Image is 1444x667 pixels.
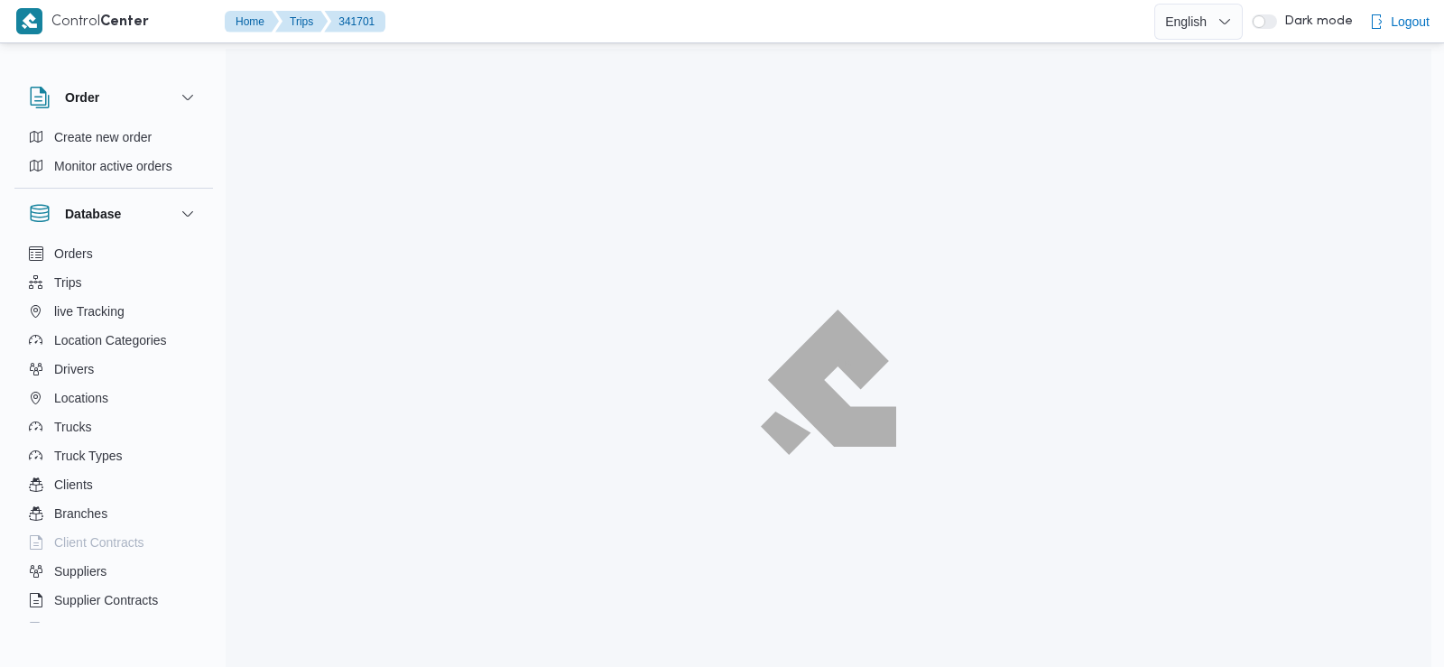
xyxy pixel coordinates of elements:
button: Monitor active orders [22,152,206,181]
button: Truck Types [22,441,206,470]
img: X8yXhbKr1z7QwAAAABJRU5ErkJggg== [16,8,42,34]
button: Clients [22,470,206,499]
span: Locations [54,387,108,409]
h3: Order [65,87,99,108]
button: Trips [275,11,328,32]
span: Client Contracts [54,532,144,553]
button: live Tracking [22,297,206,326]
div: Order [14,123,213,188]
button: Create new order [22,123,206,152]
button: Order [29,87,199,108]
button: Locations [22,384,206,412]
span: Suppliers [54,560,106,582]
span: Clients [54,474,93,496]
button: Drivers [22,355,206,384]
span: Supplier Contracts [54,589,158,611]
button: Home [225,11,279,32]
span: Logout [1391,11,1430,32]
button: Trucks [22,412,206,441]
h3: Database [65,203,121,225]
span: Location Categories [54,329,167,351]
img: ILLA Logo [771,320,886,443]
span: Trucks [54,416,91,438]
span: Orders [54,243,93,264]
span: Branches [54,503,107,524]
span: Devices [54,618,99,640]
button: Client Contracts [22,528,206,557]
button: Devices [22,615,206,644]
b: Center [100,15,149,29]
div: Database [14,239,213,630]
span: Trips [54,272,82,293]
span: Dark mode [1277,14,1353,29]
button: Orders [22,239,206,268]
span: Drivers [54,358,94,380]
button: Database [29,203,199,225]
button: Logout [1362,4,1437,40]
button: 341701 [324,11,385,32]
span: live Tracking [54,301,125,322]
span: Monitor active orders [54,155,172,177]
span: Create new order [54,126,152,148]
button: Supplier Contracts [22,586,206,615]
button: Trips [22,268,206,297]
button: Location Categories [22,326,206,355]
button: Suppliers [22,557,206,586]
span: Truck Types [54,445,122,467]
button: Branches [22,499,206,528]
